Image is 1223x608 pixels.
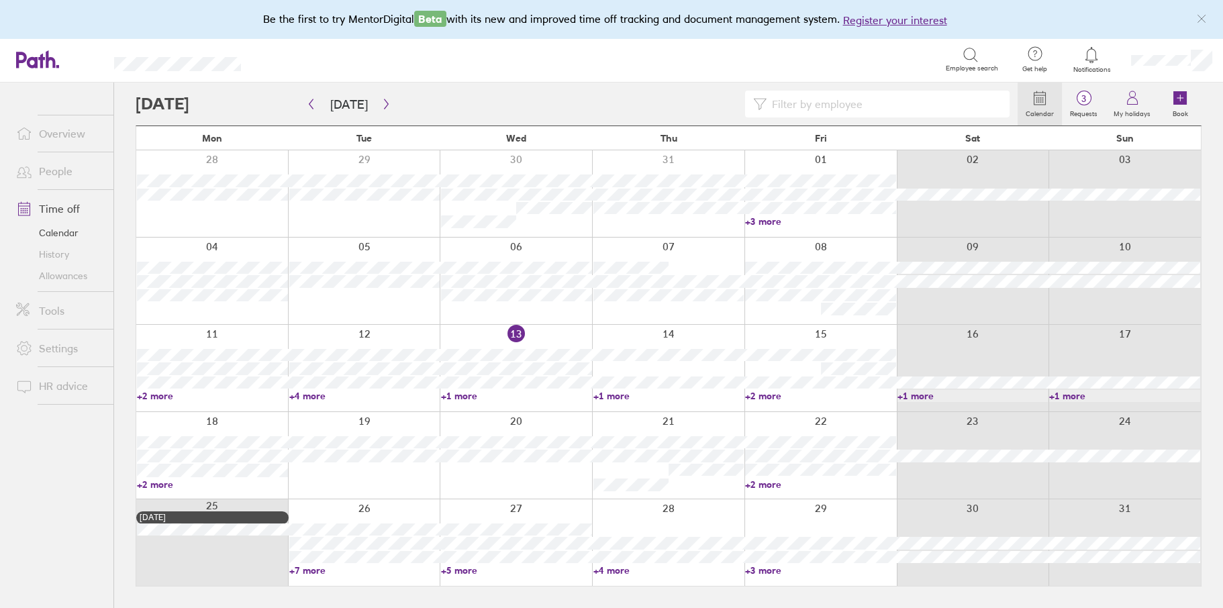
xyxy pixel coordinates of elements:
[815,133,827,144] span: Fri
[593,564,744,576] a: +4 more
[320,93,379,115] button: [DATE]
[946,64,998,72] span: Employee search
[1070,46,1114,74] a: Notifications
[1165,106,1196,118] label: Book
[506,133,526,144] span: Wed
[289,564,440,576] a: +7 more
[745,390,896,402] a: +2 more
[5,244,113,265] a: History
[137,390,288,402] a: +2 more
[1062,106,1106,118] label: Requests
[897,390,1048,402] a: +1 more
[593,390,744,402] a: +1 more
[1018,83,1062,125] a: Calendar
[745,478,896,491] a: +2 more
[137,478,288,491] a: +2 more
[1116,133,1134,144] span: Sun
[965,133,980,144] span: Sat
[767,91,1001,117] input: Filter by employee
[5,372,113,399] a: HR advice
[289,390,440,402] a: +4 more
[5,297,113,324] a: Tools
[1018,106,1062,118] label: Calendar
[5,222,113,244] a: Calendar
[441,564,592,576] a: +5 more
[1070,66,1114,74] span: Notifications
[1106,83,1159,125] a: My holidays
[745,564,896,576] a: +3 more
[5,335,113,362] a: Settings
[263,11,961,28] div: Be the first to try MentorDigital with its new and improved time off tracking and document manage...
[277,53,311,65] div: Search
[5,120,113,147] a: Overview
[5,265,113,287] a: Allowances
[1013,65,1057,73] span: Get help
[441,390,592,402] a: +1 more
[202,133,222,144] span: Mon
[1062,93,1106,104] span: 3
[661,133,677,144] span: Thu
[1106,106,1159,118] label: My holidays
[414,11,446,27] span: Beta
[5,158,113,185] a: People
[1062,83,1106,125] a: 3Requests
[140,513,285,522] div: [DATE]
[745,215,896,227] a: +3 more
[356,133,372,144] span: Tue
[1159,83,1202,125] a: Book
[1049,390,1200,402] a: +1 more
[843,12,947,28] button: Register your interest
[5,195,113,222] a: Time off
